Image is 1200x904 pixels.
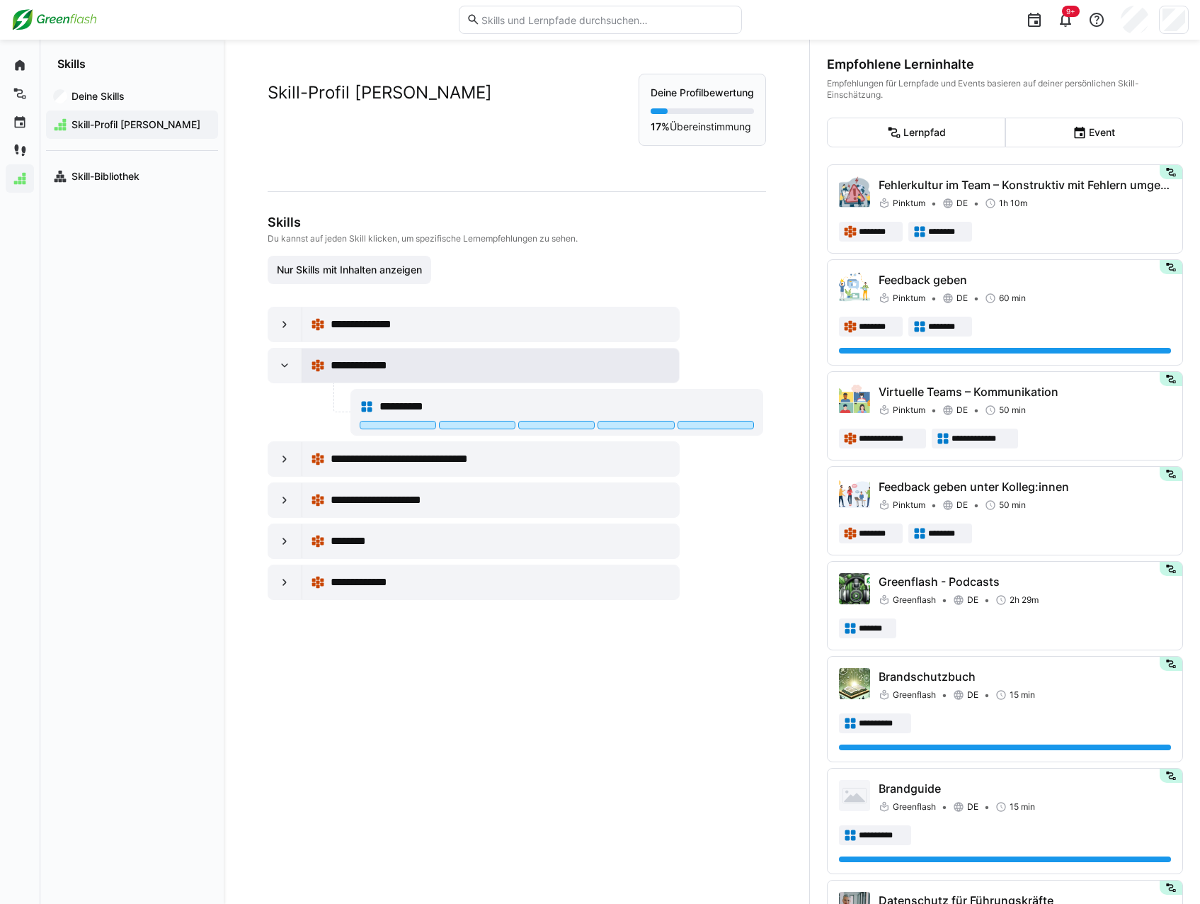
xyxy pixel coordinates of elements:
[268,82,492,103] h2: Skill-Profil [PERSON_NAME]
[1005,118,1183,147] eds-button-option: Event
[480,13,733,26] input: Skills und Lernpfade durchsuchen…
[956,293,968,304] span: DE
[839,780,870,811] img: Brandguide
[893,293,925,304] span: Pinktum
[967,801,978,813] span: DE
[879,383,1171,400] p: Virtuelle Teams – Kommunikation
[893,198,925,209] span: Pinktum
[839,383,870,414] img: Virtuelle Teams – Kommunikation
[268,215,763,230] h3: Skills
[999,293,1026,304] span: 60 min
[967,594,978,606] span: DE
[1010,689,1035,701] span: 15 min
[879,780,1171,797] p: Brandguide
[839,668,870,699] img: Brandschutzbuch
[879,478,1171,495] p: Feedback geben unter Kolleg:innen
[651,120,670,132] strong: 17%
[893,594,936,606] span: Greenflash
[827,118,1005,147] eds-button-option: Lernpfad
[1010,801,1035,813] span: 15 min
[893,689,936,701] span: Greenflash
[651,86,754,100] p: Deine Profilbewertung
[275,263,424,277] span: Nur Skills mit Inhalten anzeigen
[879,668,1171,685] p: Brandschutzbuch
[839,176,870,208] img: Fehlerkultur im Team – Konstruktiv mit Fehlern umgehen
[893,801,936,813] span: Greenflash
[956,198,968,209] span: DE
[893,405,925,416] span: Pinktum
[879,176,1171,193] p: Fehlerkultur im Team – Konstruktiv mit Fehlern umgehen
[956,405,968,416] span: DE
[827,57,1183,72] div: Empfohlene Lerninhalte
[268,233,763,244] p: Du kannst auf jeden Skill klicken, um spezifische Lernempfehlungen zu sehen.
[893,499,925,511] span: Pinktum
[999,499,1026,511] span: 50 min
[999,198,1027,209] span: 1h 10m
[839,271,870,303] img: Feedback geben
[268,256,431,284] button: Nur Skills mit Inhalten anzeigen
[651,120,754,134] p: Übereinstimmung
[967,689,978,701] span: DE
[1066,7,1075,16] span: 9+
[956,499,968,511] span: DE
[879,573,1171,590] p: Greenflash - Podcasts
[827,78,1183,101] div: Empfehlungen für Lernpfade und Events basieren auf deiner persönlichen Skill-Einschätzung.
[1010,594,1039,606] span: 2h 29m
[839,478,870,509] img: Feedback geben unter Kolleg:innen
[999,405,1026,416] span: 50 min
[69,118,211,132] span: Skill-Profil [PERSON_NAME]
[879,271,1171,288] p: Feedback geben
[839,573,870,604] img: Greenflash - Podcasts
